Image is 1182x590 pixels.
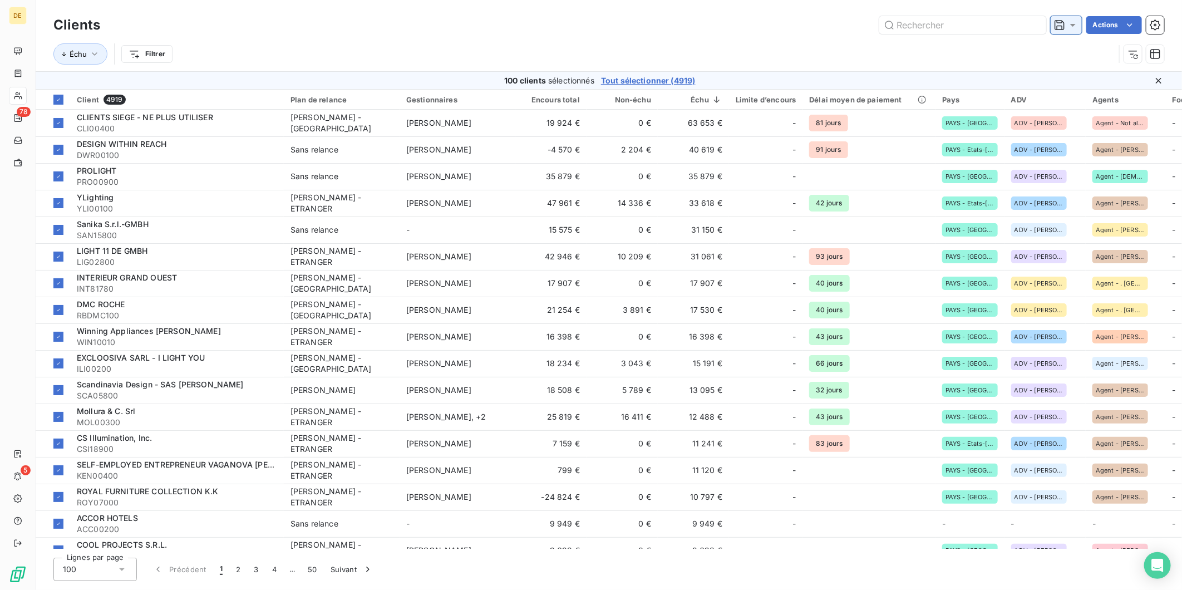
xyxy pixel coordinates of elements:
[945,467,994,474] span: PAYS - [GEOGRAPHIC_DATA] (Fédération de)
[658,297,729,323] td: 17 530 €
[77,310,277,321] span: RBDMC100
[77,283,277,294] span: INT81780
[792,278,796,289] span: -
[515,350,587,377] td: 18 234 €
[792,518,796,529] span: -
[587,537,658,564] td: 0 €
[406,492,471,501] span: [PERSON_NAME]
[290,406,393,428] div: [PERSON_NAME] - ETRANGER
[77,257,277,268] span: LIG02800
[1011,95,1079,104] div: ADV
[1014,360,1063,367] span: ADV - [PERSON_NAME]
[290,224,338,235] div: Sans relance
[1172,492,1175,501] span: -
[809,435,849,452] span: 83 jours
[1172,278,1175,288] span: -
[406,385,471,395] span: [PERSON_NAME]
[406,252,471,261] span: [PERSON_NAME]
[658,217,729,243] td: 31 150 €
[809,95,928,104] div: Délai moyen de paiement
[77,150,277,161] span: DWR00100
[593,95,651,104] div: Non-échu
[658,510,729,537] td: 9 949 €
[658,537,729,564] td: 9 693 €
[1172,118,1175,127] span: -
[290,144,338,155] div: Sans relance
[809,275,849,292] span: 40 jours
[792,251,796,262] span: -
[587,430,658,457] td: 0 €
[1172,332,1175,341] span: -
[587,323,658,350] td: 0 €
[406,332,471,341] span: [PERSON_NAME]
[406,545,471,555] span: [PERSON_NAME]
[587,110,658,136] td: 0 €
[77,524,277,535] span: ACC00200
[121,45,173,63] button: Filtrer
[945,120,994,126] span: PAYS - [GEOGRAPHIC_DATA]
[809,195,849,212] span: 42 jours
[809,141,848,158] span: 91 jours
[587,163,658,190] td: 0 €
[879,16,1046,34] input: Rechercher
[792,224,796,235] span: -
[658,377,729,404] td: 13 095 €
[658,163,729,190] td: 35 879 €
[1096,173,1145,180] span: Agent - [DEMOGRAPHIC_DATA][PERSON_NAME]
[945,333,994,340] span: PAYS - [GEOGRAPHIC_DATA]
[587,510,658,537] td: 0 €
[792,438,796,449] span: -
[77,176,277,188] span: PRO00900
[77,417,277,428] span: MOL00300
[146,558,213,581] button: Précédent
[290,192,393,214] div: [PERSON_NAME] - ETRANGER
[658,457,729,484] td: 11 120 €
[1172,465,1175,475] span: -
[290,518,338,529] div: Sans relance
[515,190,587,217] td: 47 961 €
[77,513,138,523] span: ACCOR HOTELS
[945,173,994,180] span: PAYS - [GEOGRAPHIC_DATA]
[945,280,994,287] span: PAYS - [GEOGRAPHIC_DATA]
[515,323,587,350] td: 16 398 €
[1172,171,1175,181] span: -
[220,564,223,575] span: 1
[17,107,31,117] span: 78
[1096,120,1145,126] span: Agent - Not allocated
[792,465,796,476] span: -
[1014,414,1063,420] span: ADV - [PERSON_NAME]
[792,171,796,182] span: -
[1096,547,1145,554] span: Agent - [PERSON_NAME]'
[77,460,320,469] span: SELF-EMPLOYED ENTREPRENEUR VAGANOVA [PERSON_NAME]
[942,519,945,528] span: -
[1096,253,1145,260] span: Agent - [PERSON_NAME]
[515,163,587,190] td: 35 879 €
[406,411,509,422] div: [PERSON_NAME] , + 2
[809,328,849,345] span: 43 jours
[1172,358,1175,368] span: -
[1096,414,1145,420] span: Agent - [PERSON_NAME]
[290,272,393,294] div: [PERSON_NAME] - [GEOGRAPHIC_DATA]
[809,409,849,425] span: 43 jours
[1014,173,1063,180] span: ADV - [PERSON_NAME]
[9,566,27,583] img: Logo LeanPay
[283,560,301,578] span: …
[515,243,587,270] td: 42 946 €
[945,307,994,313] span: PAYS - [GEOGRAPHIC_DATA]
[70,50,87,58] span: Échu
[1086,16,1142,34] button: Actions
[515,484,587,510] td: -24 824 €
[1096,360,1145,367] span: Agent - [PERSON_NAME]
[1014,333,1063,340] span: ADV - [PERSON_NAME]
[77,390,277,401] span: SCA05800
[809,382,849,399] span: 32 jours
[1172,145,1175,154] span: -
[1014,227,1063,233] span: ADV - [PERSON_NAME]
[290,486,393,508] div: [PERSON_NAME] - ETRANGER
[504,76,546,85] span: 100 clients
[1096,333,1145,340] span: Agent - [PERSON_NAME]
[587,270,658,297] td: 0 €
[1172,545,1175,555] span: -
[77,486,219,496] span: ROYAL FURNITURE COLLECTION K.K
[809,248,849,265] span: 93 jours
